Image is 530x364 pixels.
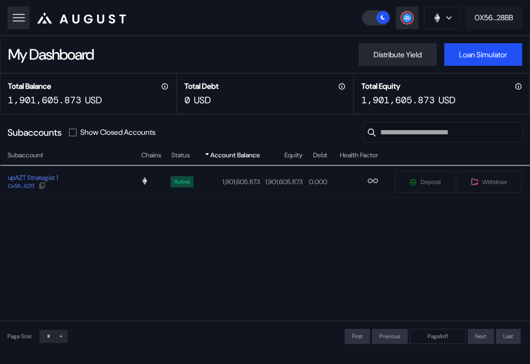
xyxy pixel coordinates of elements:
[372,329,407,344] button: Previous
[394,170,455,193] button: Deposit
[468,329,494,344] button: Next
[424,7,460,29] button: chain logo
[284,150,303,160] span: Equity
[303,166,327,197] td: 0.000
[140,177,149,185] img: chain logo
[432,13,442,23] img: chain logo
[352,333,362,340] span: First
[379,333,400,340] span: Previous
[361,81,400,91] h2: Total Equity
[184,81,219,91] h2: Total Debt
[503,333,513,340] span: Last
[459,50,507,60] div: Loan Simulator
[345,329,370,344] button: First
[8,45,93,64] div: My Dashboard
[8,183,35,189] div: 0x5A...6213
[80,127,155,137] label: Show Closed Accounts
[361,94,435,106] div: 1,901,605.873
[313,150,327,160] span: Debt
[210,150,260,160] span: Account Balance
[420,178,440,186] span: Deposit
[456,170,522,193] button: Withdraw
[496,329,521,344] button: Last
[85,94,102,106] div: USD
[194,94,211,106] div: USD
[8,173,58,182] div: upAZT Strategist 1
[359,43,437,66] button: Distribute Yield
[444,43,522,66] button: Loan Simulator
[8,150,43,160] span: Subaccount
[340,150,378,160] span: Health Factor
[8,94,81,106] div: 1,901,605.873
[174,178,190,185] div: Active
[482,178,507,186] span: Withdraw
[428,333,448,340] span: Page 1 of 1
[8,126,61,139] div: Subaccounts
[465,7,522,29] button: 0X56...28BB
[141,150,161,160] span: Chains
[261,166,303,197] td: 1,901,605.873
[8,333,32,340] div: Page Size:
[438,94,455,106] div: USD
[197,166,261,197] td: 1,901,605.873
[374,50,422,60] div: Distribute Yield
[184,94,190,106] div: 0
[171,150,190,160] span: Status
[475,333,486,340] span: Next
[8,81,51,91] h2: Total Balance
[475,13,513,23] div: 0X56...28BB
